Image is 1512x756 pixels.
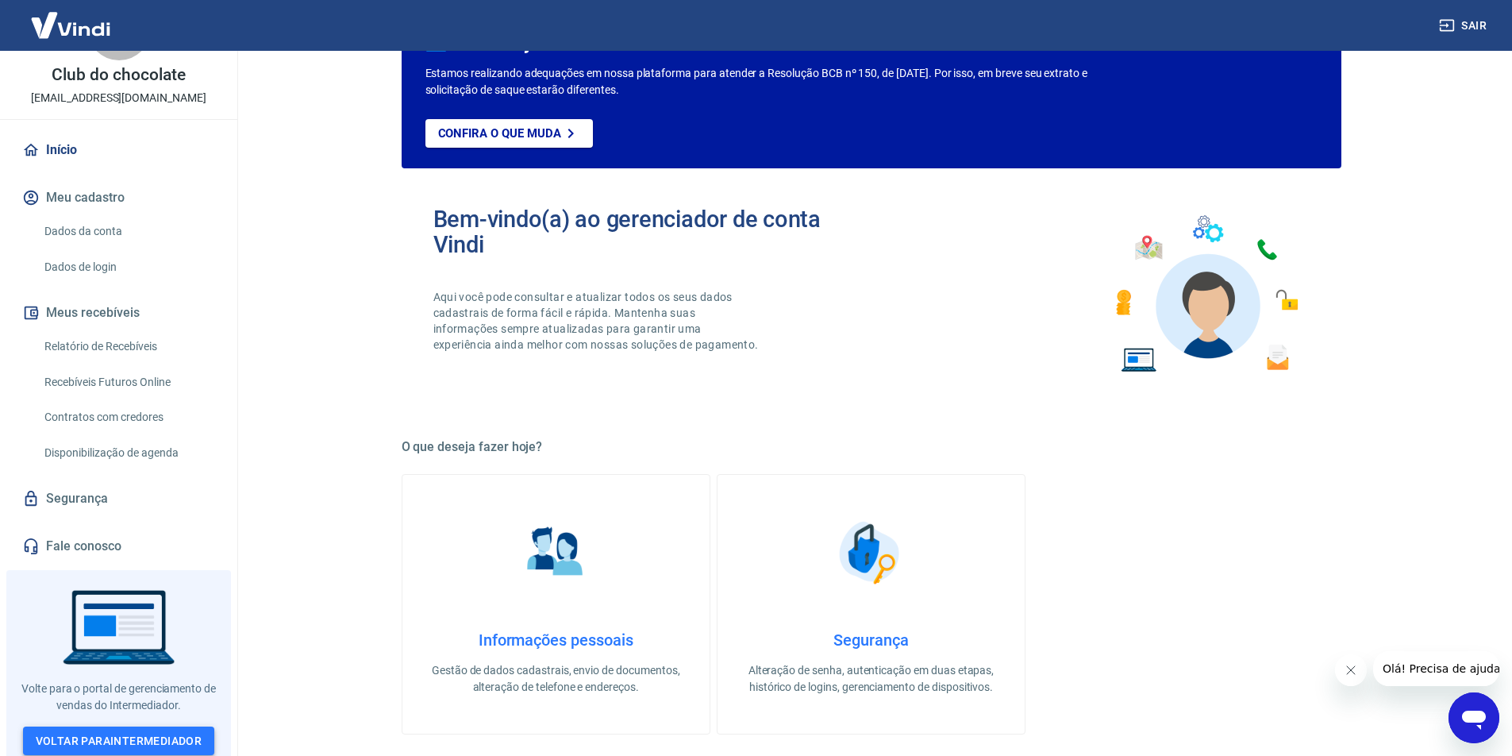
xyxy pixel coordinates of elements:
a: Dados da conta [38,215,218,248]
button: Meu cadastro [19,180,218,215]
p: Gestão de dados cadastrais, envio de documentos, alteração de telefone e endereços. [428,662,684,696]
iframe: Fechar mensagem [1335,654,1367,686]
h4: Informações pessoais [428,631,684,650]
p: Club do chocolate [52,67,185,83]
a: Recebíveis Futuros Online [38,366,218,399]
a: Relatório de Recebíveis [38,330,218,363]
img: Imagem de um avatar masculino com diversos icones exemplificando as funcionalidades do gerenciado... [1102,206,1310,382]
h4: Segurança [743,631,999,650]
button: Sair [1436,11,1493,40]
a: Informações pessoaisInformações pessoaisGestão de dados cadastrais, envio de documentos, alteraçã... [402,474,710,735]
a: Confira o que muda [425,119,593,148]
p: Aqui você pode consultar e atualizar todos os seus dados cadastrais de forma fácil e rápida. Mant... [433,289,762,353]
button: Meus recebíveis [19,295,218,330]
a: Voltar paraIntermediador [23,727,215,756]
h5: O que deseja fazer hoje? [402,439,1341,455]
a: Disponibilização de agenda [38,437,218,469]
img: Vindi [19,1,122,49]
p: Alteração de senha, autenticação em duas etapas, histórico de logins, gerenciamento de dispositivos. [743,662,999,696]
a: Início [19,133,218,168]
a: SegurançaSegurançaAlteração de senha, autenticação em duas etapas, histórico de logins, gerenciam... [717,474,1025,735]
a: Dados de login [38,251,218,283]
img: Segurança [831,513,910,592]
img: Informações pessoais [516,513,595,592]
a: Fale conosco [19,529,218,564]
p: Estamos realizando adequações em nossa plataforma para atender a Resolução BCB nº 150, de [DATE].... [425,65,1139,98]
h2: Bem-vindo(a) ao gerenciador de conta Vindi [433,206,871,257]
p: [EMAIL_ADDRESS][DOMAIN_NAME] [31,90,206,106]
iframe: Mensagem da empresa [1373,651,1499,686]
a: Contratos com credores [38,401,218,434]
iframe: Botão para abrir a janela de mensagens [1449,692,1499,743]
a: Segurança [19,481,218,516]
span: Olá! Precisa de ajuda? [10,11,133,24]
p: Confira o que muda [438,126,561,141]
